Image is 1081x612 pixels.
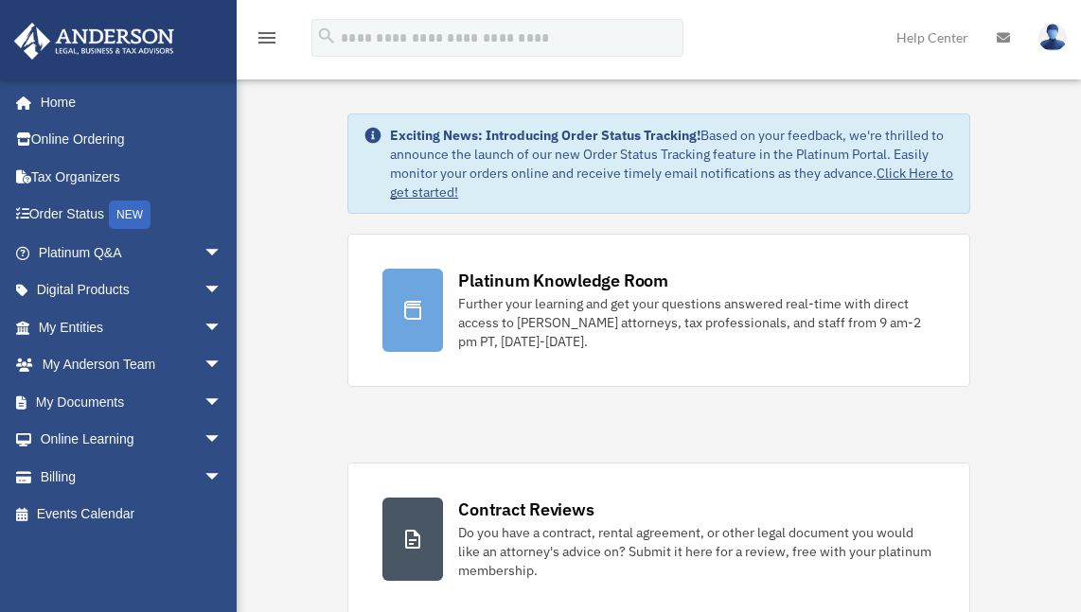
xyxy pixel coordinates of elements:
a: Platinum Knowledge Room Further your learning and get your questions answered real-time with dire... [347,234,970,387]
a: Billingarrow_drop_down [13,458,251,496]
span: arrow_drop_down [204,308,241,347]
i: search [316,26,337,46]
span: arrow_drop_down [204,234,241,272]
a: Online Ordering [13,121,251,159]
span: arrow_drop_down [204,383,241,422]
strong: Exciting News: Introducing Order Status Tracking! [390,127,700,144]
a: Tax Organizers [13,158,251,196]
span: arrow_drop_down [204,458,241,497]
span: arrow_drop_down [204,421,241,460]
img: Anderson Advisors Platinum Portal [9,23,180,60]
a: Digital Productsarrow_drop_down [13,271,251,309]
a: Online Learningarrow_drop_down [13,421,251,459]
div: Based on your feedback, we're thrilled to announce the launch of our new Order Status Tracking fe... [390,126,954,201]
div: Contract Reviews [458,498,594,521]
div: NEW [109,201,151,229]
a: Platinum Q&Aarrow_drop_down [13,234,251,271]
div: Further your learning and get your questions answered real-time with direct access to [PERSON_NAM... [458,294,935,351]
div: Platinum Knowledge Room [458,269,668,292]
a: My Anderson Teamarrow_drop_down [13,346,251,384]
a: menu [256,33,278,49]
a: My Documentsarrow_drop_down [13,383,251,421]
a: Order StatusNEW [13,196,251,235]
span: arrow_drop_down [204,346,241,385]
i: menu [256,26,278,49]
a: My Entitiesarrow_drop_down [13,308,251,346]
div: Do you have a contract, rental agreement, or other legal document you would like an attorney's ad... [458,523,935,580]
img: User Pic [1038,24,1067,51]
a: Home [13,83,241,121]
span: arrow_drop_down [204,271,241,310]
a: Events Calendar [13,496,251,533]
a: Click Here to get started! [390,165,953,201]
